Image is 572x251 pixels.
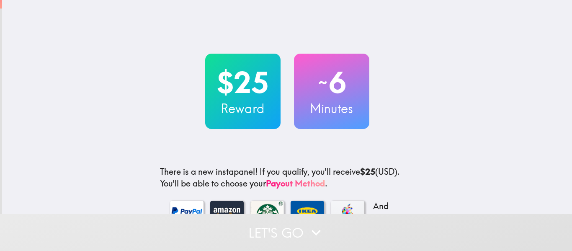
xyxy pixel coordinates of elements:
[205,65,281,100] h2: $25
[160,166,415,189] p: If you qualify, you'll receive (USD) . You'll be able to choose your .
[371,200,405,224] p: And more...
[160,166,258,177] span: There is a new instapanel!
[205,100,281,117] h3: Reward
[317,70,329,95] span: ~
[294,65,369,100] h2: 6
[266,178,325,189] a: Payout Method
[294,100,369,117] h3: Minutes
[360,166,375,177] b: $25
